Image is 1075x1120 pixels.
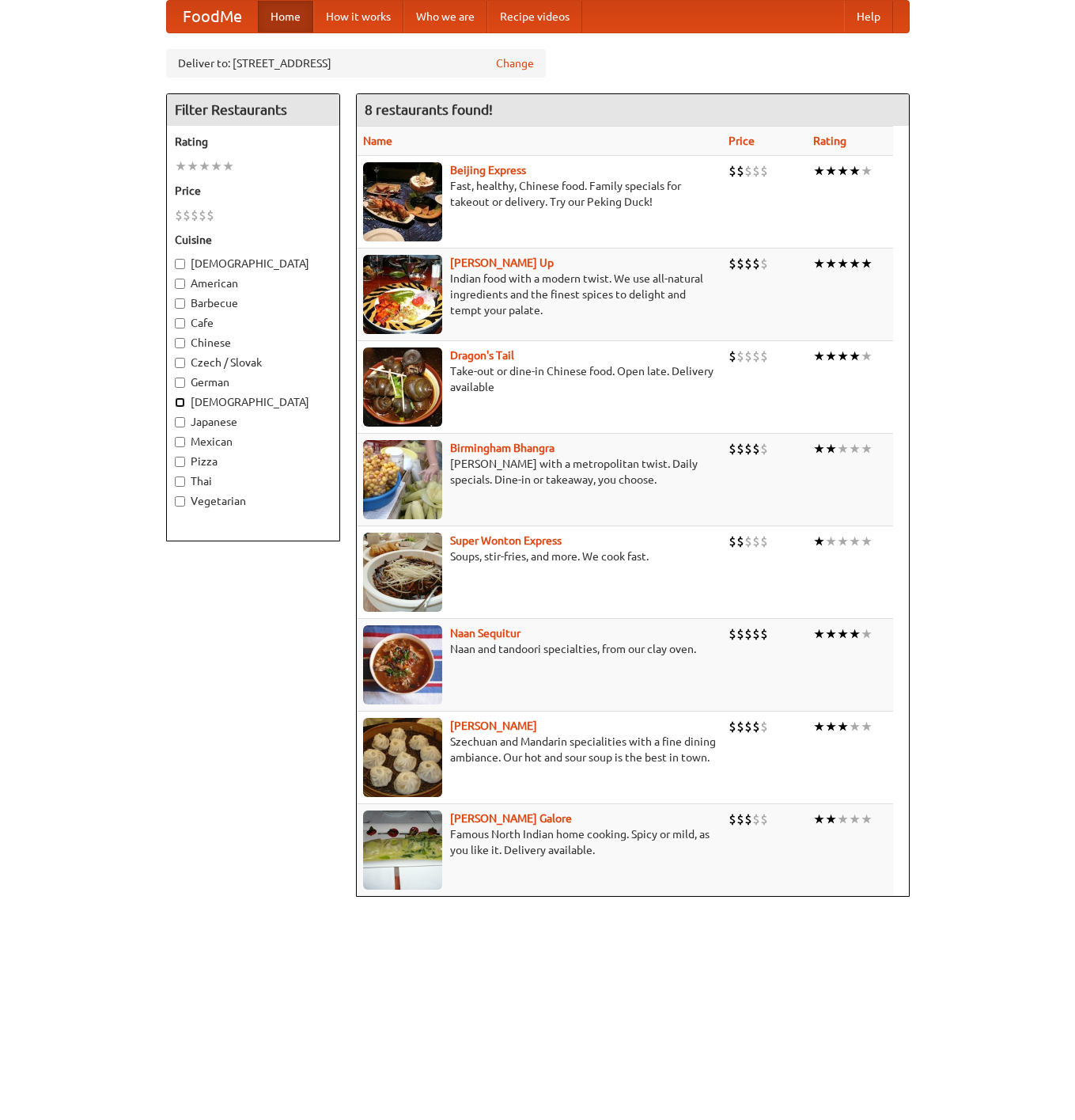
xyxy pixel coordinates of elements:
[363,641,717,657] p: Naan and tandoori specialties, from our clay oven.
[752,533,760,550] li: $
[837,255,849,272] li: ★
[199,158,210,175] li: ★
[450,164,526,177] a: Beijing Express
[861,162,872,180] li: ★
[450,627,520,640] a: Naan Sequitur
[837,625,849,643] li: ★
[167,94,339,126] h4: Filter Restaurants
[175,493,331,509] label: Vegetarian
[736,718,744,735] li: $
[729,347,736,365] li: $
[363,549,717,564] p: Soups, stir-fries, and more. We cook fast.
[175,318,185,328] input: Cafe
[744,255,752,272] li: $
[363,162,442,241] img: beijing.jpg
[175,298,185,309] input: Barbecue
[403,1,487,32] a: Who we are
[363,255,442,334] img: curryup.jpg
[849,625,861,643] li: ★
[744,162,752,180] li: $
[199,207,206,224] li: $
[450,349,514,362] a: Dragon's Tail
[175,394,331,410] label: [DEMOGRAPHIC_DATA]
[175,378,185,388] input: German
[849,255,861,272] li: ★
[258,1,313,32] a: Home
[175,473,331,489] label: Thai
[175,315,331,331] label: Cafe
[175,338,185,348] input: Chinese
[175,275,331,291] label: American
[736,162,744,180] li: $
[166,49,546,78] div: Deliver to: [STREET_ADDRESS]
[760,625,768,643] li: $
[175,295,331,311] label: Barbecue
[175,397,185,408] input: [DEMOGRAPHIC_DATA]
[736,625,744,643] li: $
[861,440,872,457] li: ★
[729,440,736,457] li: $
[450,812,572,825] b: [PERSON_NAME] Galore
[167,1,258,32] a: FoodMe
[175,158,187,175] li: ★
[363,135,392,147] a: Name
[825,811,837,828] li: ★
[849,162,861,180] li: ★
[729,533,736,550] li: $
[187,158,199,175] li: ★
[744,625,752,643] li: $
[813,718,825,735] li: ★
[752,440,760,457] li: $
[313,1,403,32] a: How it works
[175,417,185,427] input: Japanese
[175,496,185,507] input: Vegetarian
[363,347,442,427] img: dragon.jpg
[736,440,744,457] li: $
[825,162,837,180] li: ★
[760,255,768,272] li: $
[450,719,537,732] b: [PERSON_NAME]
[363,826,717,858] p: Famous North Indian home cooking. Spicy or mild, as you like it. Delivery available.
[849,533,861,550] li: ★
[450,534,562,547] b: Super Wonton Express
[760,162,768,180] li: $
[175,434,331,450] label: Mexican
[729,718,736,735] li: $
[760,440,768,457] li: $
[813,625,825,643] li: ★
[837,162,849,180] li: ★
[760,347,768,365] li: $
[752,625,760,643] li: $
[175,256,331,271] label: [DEMOGRAPHIC_DATA]
[175,476,185,487] input: Thai
[363,625,442,704] img: naansequitur.jpg
[363,456,717,488] p: [PERSON_NAME] with a metropolitan twist. Daily specials. Dine-in or takeaway, you choose.
[813,440,825,457] li: ★
[752,347,760,365] li: $
[837,440,849,457] li: ★
[736,533,744,550] li: $
[861,718,872,735] li: ★
[844,1,893,32] a: Help
[825,440,837,457] li: ★
[752,255,760,272] li: $
[175,259,185,269] input: [DEMOGRAPHIC_DATA]
[849,811,861,828] li: ★
[736,811,744,828] li: $
[363,178,717,210] p: Fast, healthy, Chinese food. Family specials for takeout or delivery. Try our Peking Duck!
[825,625,837,643] li: ★
[861,811,872,828] li: ★
[813,811,825,828] li: ★
[813,347,825,365] li: ★
[837,718,849,735] li: ★
[744,347,752,365] li: $
[825,255,837,272] li: ★
[849,718,861,735] li: ★
[729,255,736,272] li: $
[760,533,768,550] li: $
[744,533,752,550] li: $
[861,533,872,550] li: ★
[825,347,837,365] li: ★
